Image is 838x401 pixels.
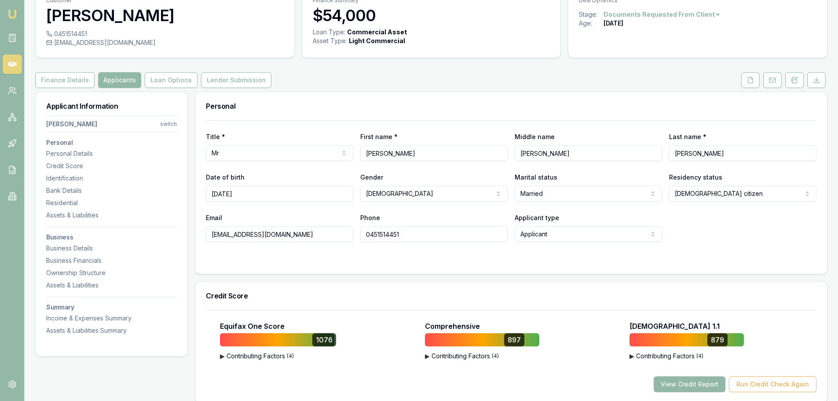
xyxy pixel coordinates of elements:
div: Commercial Asset [347,28,407,37]
button: Loan Options [145,72,198,88]
div: Business Details [46,244,177,253]
h3: Business [46,234,177,240]
label: Applicant type [515,214,559,221]
p: Comprehensive [425,321,480,331]
a: Applicants [96,72,143,88]
p: [DEMOGRAPHIC_DATA] 1.1 [629,321,720,331]
a: Lender Submission [199,72,273,88]
h3: Personal [206,103,816,110]
label: Email [206,214,222,221]
div: [EMAIL_ADDRESS][DOMAIN_NAME] [46,38,284,47]
span: ▶ [629,352,634,361]
span: ▶ [425,352,430,361]
div: 897 [504,333,524,346]
div: Personal Details [46,149,177,158]
label: First name * [360,133,398,140]
div: Ownership Structure [46,269,177,277]
div: Age: [579,19,604,28]
div: Stage: [579,10,604,19]
h3: [PERSON_NAME] [46,7,284,24]
span: ▶ [220,352,225,361]
div: Income & Expenses Summary [46,314,177,323]
button: Documents Requested From Client [604,10,721,19]
div: [DATE] [604,19,623,28]
div: Assets & Liabilities Summary [46,326,177,335]
label: Last name * [669,133,706,140]
h3: Personal [46,140,177,146]
input: 0431 234 567 [360,226,508,242]
button: Run Credit Check Again [729,376,816,392]
button: Finance Details [35,72,95,88]
span: ( 4 ) [492,353,499,360]
label: Marital status [515,173,557,181]
label: Date of birth [206,173,245,181]
span: ( 4 ) [287,353,294,360]
button: View Credit Report [654,376,725,392]
div: 0451514451 [46,29,284,38]
div: switch [160,121,177,128]
div: Residential [46,199,177,207]
button: ▶Contributing Factors(4) [629,352,744,361]
div: 879 [707,333,728,346]
h3: Applicant Information [46,103,177,110]
a: Loan Options [143,72,199,88]
button: Applicants [98,72,141,88]
label: Phone [360,214,380,221]
input: DD/MM/YYYY [206,186,353,202]
div: 1076 [312,333,336,346]
p: Equifax One Score [220,321,285,331]
div: [PERSON_NAME] [46,120,97,129]
button: Lender Submission [201,72,271,88]
div: Bank Details [46,186,177,195]
button: ▶Contributing Factors(4) [220,352,334,361]
label: Title * [206,133,225,140]
div: Asset Type : [313,37,347,45]
label: Residency status [669,173,722,181]
h3: Credit Score [206,292,816,299]
img: emu-icon-u.png [7,9,18,19]
button: ▶Contributing Factors(4) [425,352,539,361]
div: Business Financials [46,256,177,265]
div: Light Commercial [349,37,405,45]
div: Credit Score [46,162,177,170]
span: ( 4 ) [696,353,703,360]
label: Middle name [515,133,555,140]
div: Assets & Liabilities [46,281,177,290]
div: Assets & Liabilities [46,211,177,220]
label: Gender [360,173,383,181]
h3: Summary [46,304,177,310]
a: Finance Details [35,72,96,88]
h3: $54,000 [313,7,550,24]
div: Identification [46,174,177,183]
div: Loan Type: [313,28,345,37]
